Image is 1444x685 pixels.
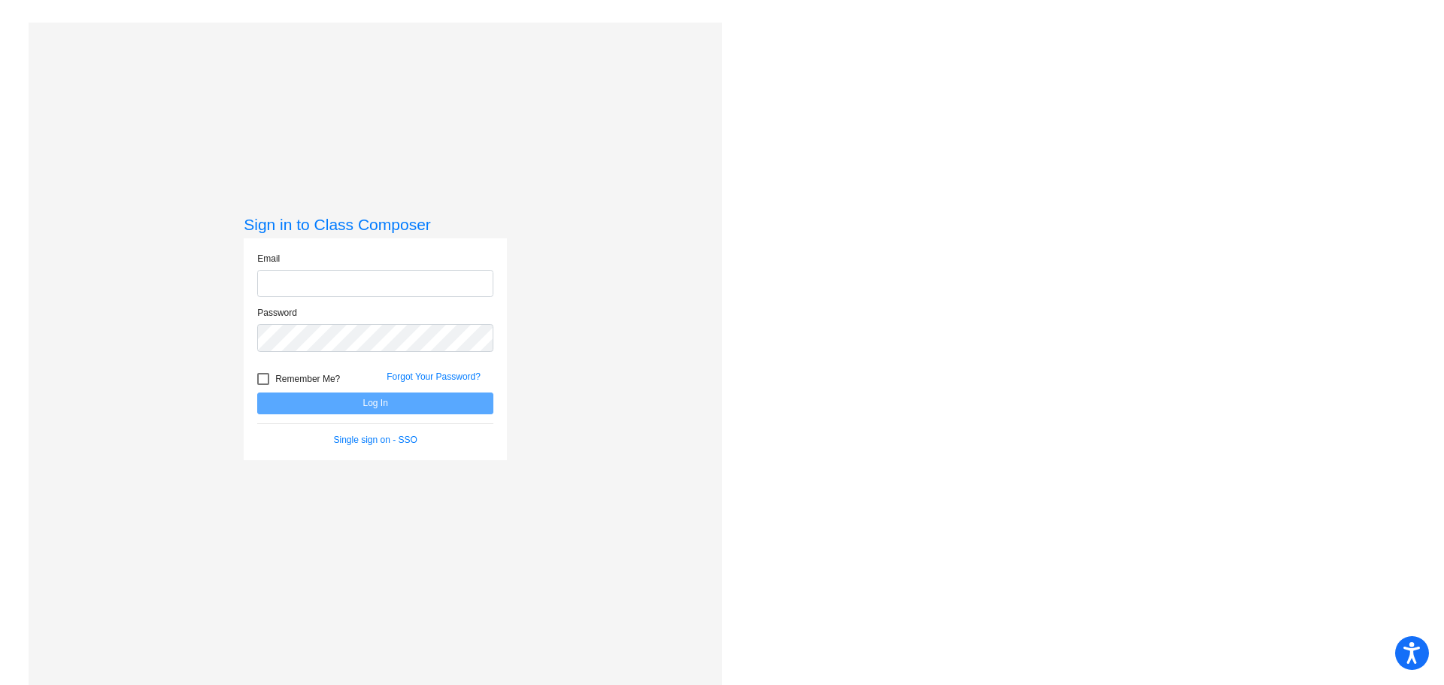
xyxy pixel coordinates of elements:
[257,306,297,320] label: Password
[244,215,507,234] h3: Sign in to Class Composer
[334,435,417,445] a: Single sign on - SSO
[257,393,493,414] button: Log In
[257,252,280,265] label: Email
[387,371,481,382] a: Forgot Your Password?
[275,370,340,388] span: Remember Me?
